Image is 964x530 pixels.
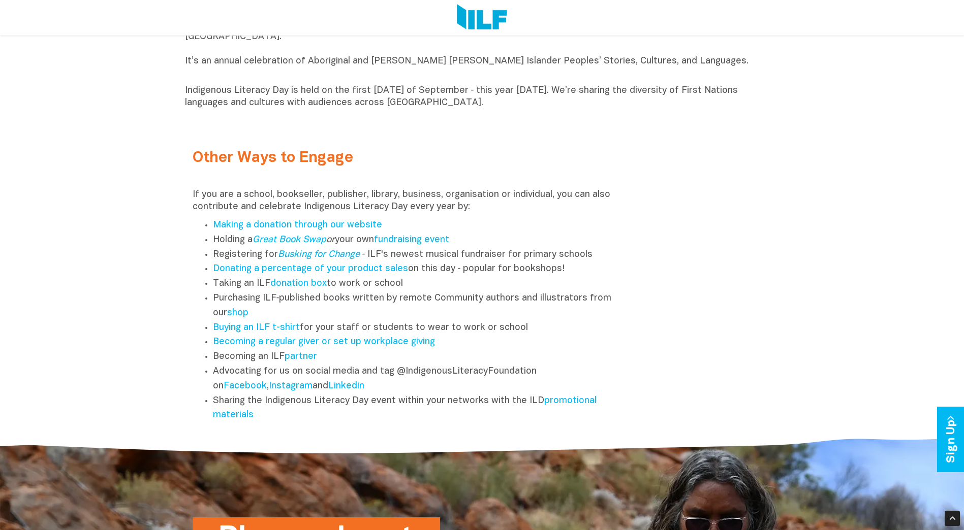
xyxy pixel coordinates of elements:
[213,221,382,229] a: Making a donation through our website
[213,323,300,332] a: Buying an ILF t-shirt
[285,352,317,361] a: partner
[457,4,507,31] img: Logo
[213,264,408,273] a: Donating a percentage of your product sales
[193,189,624,213] p: If you are a school, bookseller, publisher, library, business, organisation or individual, you ca...
[374,236,449,244] a: fundraising event
[278,250,360,259] a: Busking for Change
[227,309,248,317] a: shop
[213,365,624,394] li: Advocating for us on social media and tag @IndigenousLiteracyFoundation on , and
[213,248,624,262] li: Registering for ‑ ILF's newest musical fundraiser for primary schools
[213,291,624,321] li: Purchasing ILF‑published books written by remote Community authors and illustrators from our
[213,262,624,277] li: on this day ‑ popular for bookshops!
[193,150,624,167] h2: Other Ways to Engage
[269,382,313,390] a: Instagram
[945,511,960,526] div: Scroll Back to Top
[224,382,267,390] a: Facebook
[253,236,326,244] a: Great Book Swap
[253,236,335,244] em: or
[270,279,327,288] a: donation box
[213,233,624,248] li: Holding a your own
[185,85,780,109] p: Indigenous Literacy Day is held on the first [DATE] of September ‑ this year [DATE]. We’re sharin...
[213,338,435,346] a: Becoming a regular giver or set up workplace giving
[213,350,624,365] li: Becoming an ILF
[185,19,780,80] p: Indigenous Literacy Day is proudly produced and presented by the Indigenous Literacy Foundation i...
[213,321,624,336] li: for your staff or students to wear to work or school
[328,382,364,390] a: Linkedin
[213,277,624,291] li: Taking an ILF to work or school
[213,394,624,423] li: Sharing the Indigenous Literacy Day event within your networks with the ILD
